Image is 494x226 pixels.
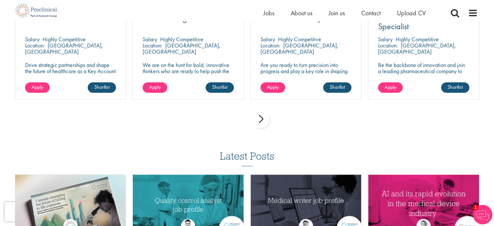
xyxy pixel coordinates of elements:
span: Apply [32,84,43,90]
p: [GEOGRAPHIC_DATA], [GEOGRAPHIC_DATA] [143,42,221,55]
p: Are you ready to turn precision into progress and play a key role in shaping the future of pharma... [260,62,352,80]
span: HR Shared Service Specialist [378,13,440,32]
a: About us [291,9,312,17]
span: Location: [143,42,162,49]
a: Contact [361,9,381,17]
a: QA Scientist Analyst [260,14,352,22]
span: Salary [25,35,40,43]
a: Join us [329,9,345,17]
span: Location: [25,42,45,49]
p: Highly Competitive [43,35,86,43]
iframe: reCAPTCHA [5,202,88,221]
span: 1 [473,205,478,210]
p: Highly Competitive [160,35,203,43]
a: Shortlist [88,82,116,93]
span: Apply [267,84,279,90]
span: Apply [149,84,161,90]
p: Be the backbone of innovation and join a leading pharmaceutical company to help keep life-changin... [378,62,469,86]
a: Jobs [263,9,274,17]
p: We are on the hunt for bold, innovative thinkers who are ready to help push the boundaries of sci... [143,62,234,86]
a: HR Shared Service Specialist [378,14,469,31]
p: [GEOGRAPHIC_DATA], [GEOGRAPHIC_DATA] [378,42,456,55]
a: Shortlist [206,82,234,93]
span: Salary [260,35,275,43]
p: [GEOGRAPHIC_DATA], [GEOGRAPHIC_DATA] [25,42,103,55]
a: Senior R Programmer [143,14,234,22]
p: [GEOGRAPHIC_DATA], [GEOGRAPHIC_DATA] [260,42,338,55]
p: Drive strategic partnerships and shape the future of healthcare as a Key Account Manager in the p... [25,62,116,80]
span: Location: [260,42,280,49]
div: next [250,109,270,129]
a: Shortlist [323,82,351,93]
a: Apply [378,82,403,93]
a: Apply [25,82,50,93]
p: Highly Competitive [278,35,321,43]
span: Apply [385,84,396,90]
span: Salary [378,35,393,43]
a: KAM [25,14,116,22]
span: Location: [378,42,398,49]
p: Highly Competitive [396,35,439,43]
img: Chatbot [473,205,492,224]
span: Salary [143,35,157,43]
a: Upload CV [397,9,426,17]
a: Apply [260,82,285,93]
h3: Latest Posts [220,151,274,166]
a: Shortlist [441,82,469,93]
a: Apply [143,82,167,93]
